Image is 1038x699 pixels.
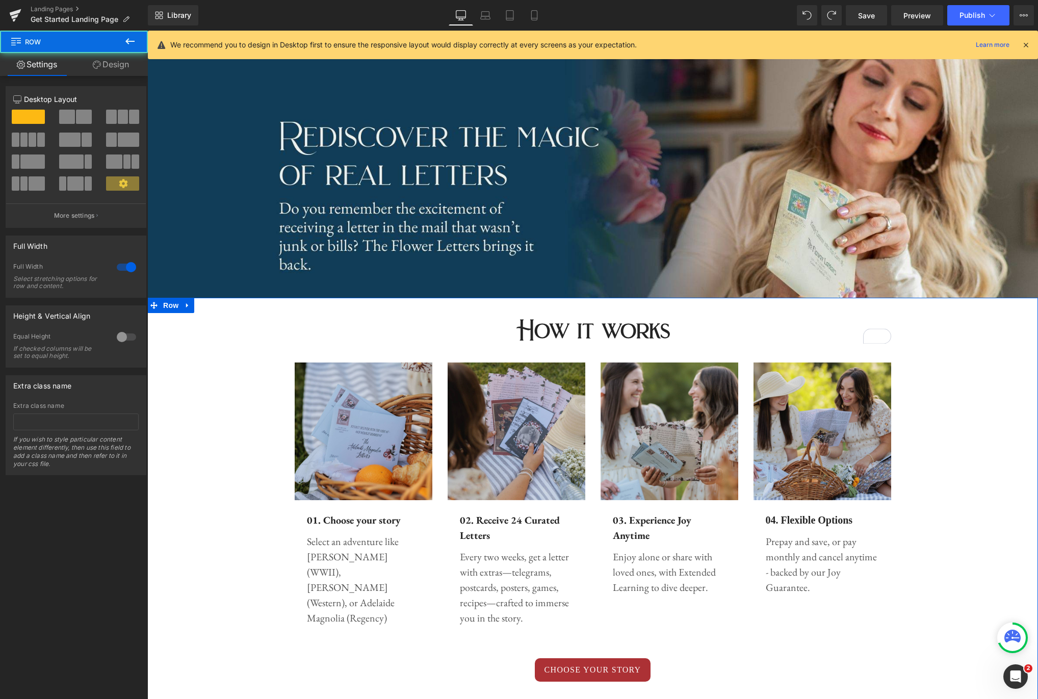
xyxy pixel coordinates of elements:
span: CHOOSE YOUR STORY [397,633,494,645]
a: CHOOSE YOUR STORY [387,628,504,651]
div: Full Width [13,263,107,273]
a: Preview [891,5,943,25]
div: Full Width [13,236,47,250]
a: Mobile [522,5,547,25]
iframe: To enrich screen reader interactions, please activate Accessibility in Grammarly extension settings [147,31,1038,699]
button: More settings [6,203,146,227]
p: More settings [54,211,95,220]
span: Get Started Landing Page [31,15,118,23]
div: If checked columns will be set to equal height. [13,345,105,359]
p: 03. Experience Joy Anytime [465,482,579,512]
span: Save [858,10,875,21]
div: Extra class name [13,376,71,390]
span: Library [167,11,191,20]
div: To enrich screen reader interactions, please activate Accessibility in Grammarly extension settings [147,287,744,313]
div: Extra class name [13,402,139,409]
p: We recommend you to design in Desktop first to ensure the responsive layout would display correct... [170,39,637,50]
span: 2 [1024,664,1032,672]
span: Row [10,31,112,53]
div: Height & Vertical Align [13,306,90,320]
iframe: Intercom live chat [1003,664,1028,689]
a: Learn more [972,39,1014,51]
div: Select stretching options for row and content. [13,275,105,290]
span: Publish [959,11,985,19]
span: Row [13,267,34,282]
a: Tablet [498,5,522,25]
a: Laptop [473,5,498,25]
a: Desktop [449,5,473,25]
button: Publish [947,5,1009,25]
a: Expand / Collapse [34,267,47,282]
p: Desktop Layout [13,94,139,105]
a: Design [74,53,148,76]
a: Landing Pages [31,5,148,13]
p: Enjoy alone or share with loved ones, with Extended Learning to dive deeper. [465,519,579,564]
div: If you wish to style particular content element differently, then use this field to add a class n... [13,435,139,475]
button: More [1014,5,1034,25]
a: New Library [148,5,198,25]
p: Select an adventure like [PERSON_NAME] (WWII), [PERSON_NAME] (Western), or Adelaide Magnolia (Reg... [160,503,273,595]
p: Every two weeks, get a letter with extras—telegrams, postcards, posters, games, recipes—crafted t... [313,519,426,595]
span: Preview [903,10,931,21]
button: Undo [797,5,817,25]
h2: How it works [147,287,744,313]
button: Redo [821,5,842,25]
p: Prepay and save, or pay monthly and cancel anytime - backed by our Joy Guarantee. [618,503,732,564]
p: 02. Receive 24 Curated Letters [313,482,426,512]
p: 01. Choose your story [160,482,273,497]
p: 04. Flexible Options [618,482,732,497]
div: Equal Height [13,332,107,343]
